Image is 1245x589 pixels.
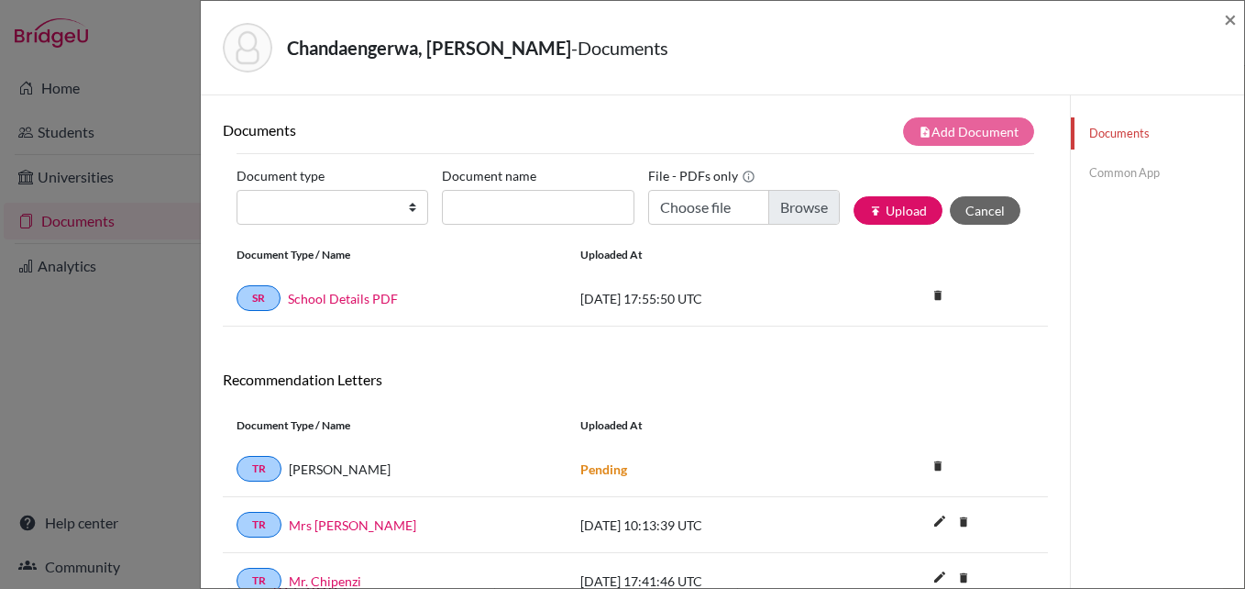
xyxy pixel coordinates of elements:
[950,196,1020,225] button: Cancel
[1071,117,1244,150] a: Documents
[580,461,627,477] strong: Pending
[1224,6,1237,32] span: ×
[869,205,882,217] i: publish
[223,121,635,139] h6: Documents
[567,289,842,308] div: [DATE] 17:55:50 UTC
[223,417,567,434] div: Document Type / Name
[237,161,325,190] label: Document type
[223,247,567,263] div: Document Type / Name
[924,282,952,309] i: delete
[287,37,571,59] strong: Chandaengerwa, [PERSON_NAME]
[924,455,952,480] a: delete
[903,117,1034,146] button: note_addAdd Document
[289,460,391,479] span: [PERSON_NAME]
[237,456,281,482] a: TR
[237,512,281,538] a: TR
[924,452,952,480] i: delete
[580,517,702,533] span: [DATE] 10:13:39 UTC
[924,509,955,537] button: edit
[1071,157,1244,189] a: Common App
[648,161,755,190] label: File - PDFs only
[442,161,536,190] label: Document name
[924,284,952,309] a: delete
[289,516,416,535] a: Mrs [PERSON_NAME]
[237,285,281,311] a: SR
[950,508,977,536] i: delete
[288,289,398,308] a: School Details PDF
[1224,8,1237,30] button: Close
[919,126,931,139] i: note_add
[925,506,954,536] i: edit
[567,247,842,263] div: Uploaded at
[580,573,702,589] span: [DATE] 17:41:46 UTC
[223,371,1048,388] h6: Recommendation Letters
[567,417,842,434] div: Uploaded at
[854,196,942,225] button: publishUpload
[571,37,668,59] span: - Documents
[950,511,977,536] a: delete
